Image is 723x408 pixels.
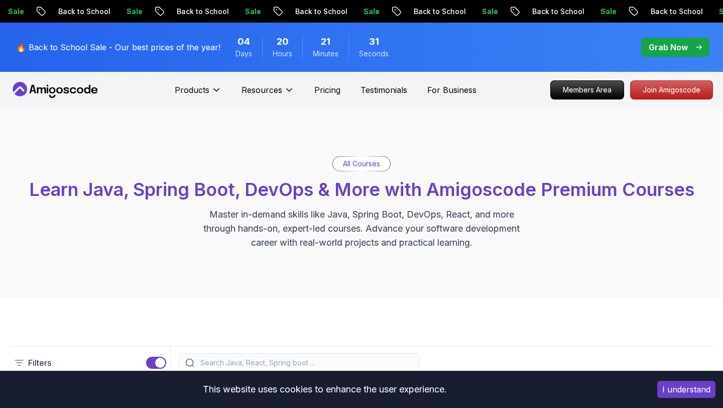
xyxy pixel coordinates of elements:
[343,159,380,169] p: All Courses
[16,41,220,53] p: 🔥 Back to School Sale - Our best prices of the year!
[649,41,688,53] p: Grab Now
[514,7,582,17] p: Back to School
[464,7,496,17] p: Sale
[159,7,227,17] p: Back to School
[630,80,713,99] a: Join Amigoscode
[237,35,250,49] span: 4 Days
[29,178,694,200] span: Learn Java, Spring Boot, DevOps & More with Amigoscode Premium Courses
[657,381,715,398] button: Accept cookies
[175,84,209,96] p: Products
[198,358,413,368] input: Search Java, React, Spring boot ...
[235,49,252,59] span: Days
[631,81,712,99] p: Join Amigoscode
[582,7,615,17] p: Sale
[360,84,407,96] a: Testimonials
[175,84,221,104] button: Products
[633,7,701,17] p: Back to School
[242,84,282,96] p: Resources
[427,84,476,96] a: For Business
[242,84,294,104] button: Resources
[277,35,289,49] span: 20 Hours
[227,7,259,17] p: Sale
[550,80,624,99] a: Members Area
[277,7,345,17] p: Back to School
[40,7,108,17] p: Back to School
[369,35,379,49] span: 31 Seconds
[8,378,642,400] div: This website uses cookies to enhance the user experience.
[551,81,624,99] p: Members Area
[359,49,389,59] span: Seconds
[273,49,292,59] span: Hours
[345,7,378,17] p: Sale
[28,357,51,369] p: Filters
[396,7,464,17] p: Back to School
[313,49,338,59] span: Minutes
[314,84,340,96] a: Pricing
[108,7,141,17] p: Sale
[321,35,330,49] span: 21 Minutes
[193,208,530,250] p: Master in-demand skills like Java, Spring Boot, DevOps, React, and more through hands-on, expert-...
